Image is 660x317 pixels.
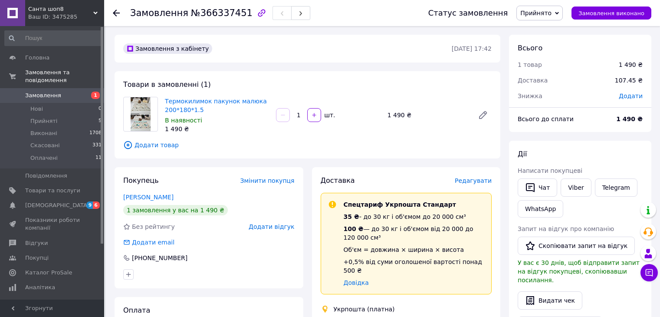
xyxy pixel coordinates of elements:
span: 11 [95,154,102,162]
a: Telegram [595,178,637,197]
div: 1 490 ₴ [165,125,269,133]
span: Прийнято [520,10,552,17]
span: Доставка [321,176,355,185]
span: 1708 [89,129,102,137]
button: Скопіювати запит на відгук [518,237,635,255]
span: Аналітика [25,284,55,291]
span: 6 [93,201,100,209]
button: Замовлення виконано [571,7,651,20]
div: Повернутися назад [113,9,120,17]
span: Змінити покупця [240,177,295,184]
span: В наявності [165,117,202,124]
span: Повідомлення [25,172,67,180]
div: [PHONE_NUMBER] [131,254,188,262]
span: [DEMOGRAPHIC_DATA] [25,201,89,209]
a: Термокилимок пакунок малюка 200*180*1.5 [165,98,267,113]
span: Без рейтингу [132,223,175,230]
div: Додати email [131,238,175,247]
span: Додати відгук [249,223,294,230]
span: Замовлення [130,8,188,18]
input: Пошук [4,30,102,46]
span: Каталог ProSale [25,269,72,277]
span: Санта шоп8 [28,5,93,13]
div: — до 30 кг і об'ємом від 20 000 до 120 000 см³ [344,225,485,242]
span: Нові [30,105,43,113]
span: Замовлення виконано [578,10,644,17]
button: Видати чек [518,291,582,310]
span: Написати покупцеві [518,167,582,174]
span: Покупці [25,254,49,262]
div: 1 490 ₴ [384,109,471,121]
div: Укрпошта (платна) [332,305,397,314]
a: Viber [561,178,591,197]
span: Всього [518,44,542,52]
span: 5 [99,117,102,125]
span: 35 ₴ [344,213,359,220]
time: [DATE] 17:42 [452,45,492,52]
span: 0 [99,105,102,113]
span: Покупець [123,176,159,185]
span: Показники роботи компанії [25,216,80,232]
img: Термокилимок пакунок малюка 200*180*1.5 [131,97,151,131]
div: Об'єм = довжина × ширина × висота [344,245,485,254]
div: +0,5% від суми оголошеної вартості понад 500 ₴ [344,258,485,275]
span: 9 [86,201,93,209]
button: Чат з покупцем [640,264,658,281]
span: №366337451 [191,8,253,18]
a: Довідка [344,279,369,286]
div: Статус замовлення [428,9,508,17]
span: 1 [91,92,100,99]
button: Чат [518,178,557,197]
span: 331 [92,142,102,149]
span: Додати [619,92,643,99]
span: Знижка [518,92,542,99]
span: Дії [518,150,527,158]
span: Товари в замовленні (1) [123,80,211,89]
div: - до 30 кг і об'ємом до 20 000 см³ [344,212,485,221]
div: Ваш ID: 3475285 [28,13,104,21]
span: Запит на відгук про компанію [518,225,614,232]
span: Виконані [30,129,57,137]
span: Товари та послуги [25,187,80,195]
span: Замовлення [25,92,61,99]
div: Додати email [122,238,175,247]
span: Оплата [123,306,150,314]
span: Прийняті [30,117,57,125]
div: 1 замовлення у вас на 1 490 ₴ [123,205,228,215]
div: Замовлення з кабінету [123,43,212,54]
span: Управління сайтом [25,298,80,314]
span: У вас є 30 днів, щоб відправити запит на відгук покупцеві, скопіювавши посилання. [518,259,640,284]
span: Відгуки [25,239,48,247]
a: WhatsApp [518,200,563,218]
span: Додати товар [123,140,492,150]
span: Оплачені [30,154,58,162]
div: шт. [322,111,336,119]
span: Спецтариф Укрпошта Стандарт [344,201,456,208]
span: 1 товар [518,61,542,68]
span: Всього до сплати [518,116,574,122]
span: Головна [25,54,49,62]
b: 1 490 ₴ [616,116,643,122]
span: Замовлення та повідомлення [25,69,104,84]
div: 107.45 ₴ [610,71,648,90]
a: [PERSON_NAME] [123,194,174,201]
div: 1 490 ₴ [619,60,643,69]
a: Редагувати [474,106,492,124]
span: Доставка [518,77,548,84]
span: 100 ₴ [344,225,364,232]
span: Скасовані [30,142,60,149]
span: Редагувати [455,177,492,184]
